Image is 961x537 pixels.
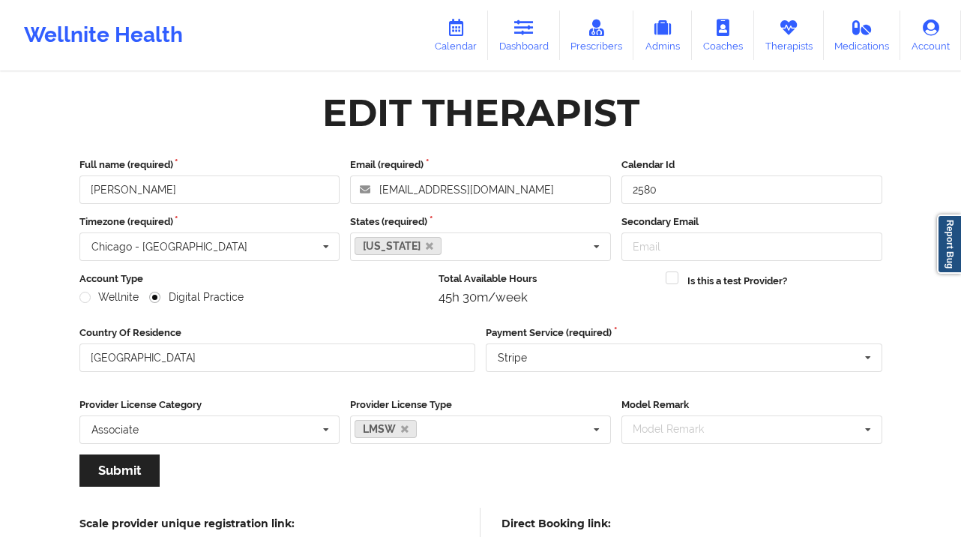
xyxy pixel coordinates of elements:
[621,214,882,229] label: Secondary Email
[754,10,824,60] a: Therapists
[350,175,611,204] input: Email address
[621,175,882,204] input: Calendar Id
[621,157,882,172] label: Calendar Id
[621,397,882,412] label: Model Remark
[687,274,787,289] label: Is this a test Provider?
[424,10,488,60] a: Calendar
[439,289,655,304] div: 45h 30m/week
[355,420,417,438] a: LMSW
[79,325,476,340] label: Country Of Residence
[350,397,611,412] label: Provider License Type
[355,237,442,255] a: [US_STATE]
[91,424,139,435] div: Associate
[91,241,247,252] div: Chicago - [GEOGRAPHIC_DATA]
[79,157,340,172] label: Full name (required)
[79,291,139,304] label: Wellnite
[350,157,611,172] label: Email (required)
[633,10,692,60] a: Admins
[560,10,634,60] a: Prescribers
[79,175,340,204] input: Full name
[621,232,882,261] input: Email
[900,10,961,60] a: Account
[322,89,639,136] div: Edit Therapist
[937,214,961,274] a: Report Bug
[488,10,560,60] a: Dashboard
[149,291,244,304] label: Digital Practice
[486,325,882,340] label: Payment Service (required)
[79,517,295,530] h5: Scale provider unique registration link:
[439,271,655,286] label: Total Available Hours
[692,10,754,60] a: Coaches
[824,10,901,60] a: Medications
[501,517,652,530] h5: Direct Booking link:
[79,271,429,286] label: Account Type
[79,214,340,229] label: Timezone (required)
[79,454,160,487] button: Submit
[350,214,611,229] label: States (required)
[79,397,340,412] label: Provider License Category
[498,352,527,363] div: Stripe
[629,421,726,438] div: Model Remark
